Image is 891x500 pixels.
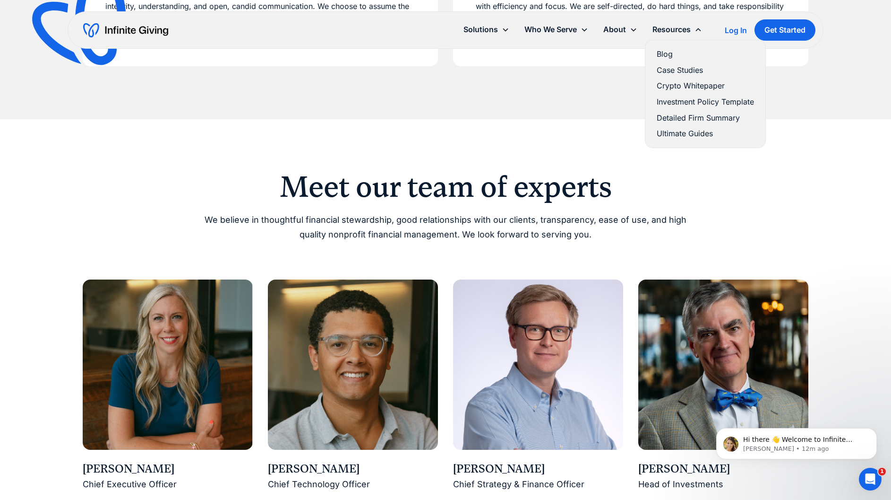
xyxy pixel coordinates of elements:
a: Detailed Firm Summary [657,112,754,124]
iframe: Intercom live chat [859,468,882,491]
a: Crypto Whitepaper [657,79,754,92]
div: Log In [725,26,747,34]
a: Ultimate Guides [657,127,754,140]
div: [PERSON_NAME] [638,461,808,477]
div: Solutions [456,19,517,40]
div: Solutions [463,23,498,36]
div: [PERSON_NAME] [83,461,253,477]
div: About [603,23,626,36]
div: Chief Executive Officer [83,477,253,492]
h2: Meet our team of experts [204,172,687,202]
div: About [596,19,645,40]
div: Resources [645,19,710,40]
div: Chief Technology Officer [268,477,438,492]
div: Chief Strategy & Finance Officer [453,477,623,492]
div: [PERSON_NAME] [453,461,623,477]
a: Get Started [754,19,815,41]
nav: Resources [645,40,766,148]
div: [PERSON_NAME] [268,461,438,477]
a: Log In [725,25,747,36]
a: Blog [657,48,754,61]
span: 1 [878,468,886,475]
div: Head of Investments [638,477,808,492]
a: Investment Policy Template [657,96,754,108]
p: We believe in thoughtful financial stewardship, good relationships with our clients, transparency... [204,213,687,242]
iframe: Intercom notifications message [702,408,891,474]
a: home [83,23,168,38]
div: Resources [652,23,691,36]
a: Case Studies [657,64,754,77]
div: Who We Serve [517,19,596,40]
div: Who We Serve [524,23,577,36]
